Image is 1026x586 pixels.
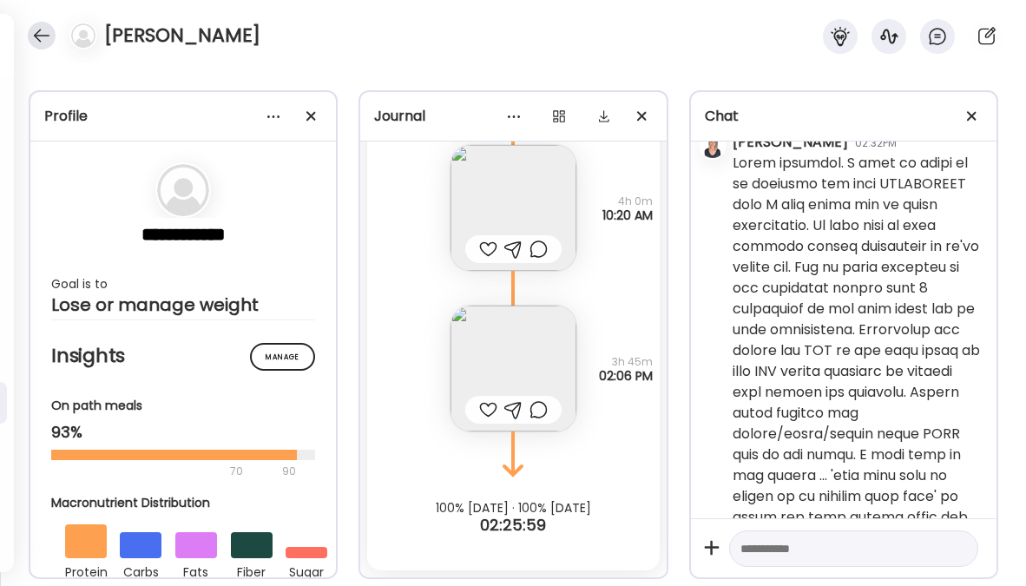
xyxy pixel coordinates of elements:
div: Goal is to [51,273,315,294]
div: 100% [DATE] · 100% [DATE] [360,501,666,515]
div: Manage [250,343,315,371]
div: Macronutrient Distribution [51,494,341,512]
img: bg-avatar-default.svg [71,23,95,48]
div: 02:32PM [855,135,897,151]
img: avatars%2FRVeVBoY4G9O2578DitMsgSKHquL2 [700,134,725,158]
h4: [PERSON_NAME] [104,22,260,49]
span: 10:20 AM [602,208,653,222]
div: Lose or manage weight [51,294,315,315]
span: 3h 45m [599,355,653,369]
div: carbs [120,558,161,583]
div: fats [175,558,217,583]
div: 93% [51,422,315,443]
h2: Insights [51,343,315,369]
div: sugar [286,558,327,583]
div: protein [65,558,107,583]
img: bg-avatar-default.svg [157,164,209,216]
span: 4h 0m [602,194,653,208]
img: images%2FK2XoawMWflVYQMcY0by6OjUfzZh2%2FXjUQmKCKo5thIgUu1B5v%2FrodHlNRBRIVgANDQZUxL_240 [451,306,576,431]
div: Chat [705,106,983,127]
div: 90 [280,461,298,482]
div: fiber [231,558,273,583]
div: 02:25:59 [360,515,666,536]
img: images%2FK2XoawMWflVYQMcY0by6OjUfzZh2%2Fx1O3dgjob79sLmOg3a2F%2FJeUFHqzRsxIM3lWxcvm6_240 [451,145,576,271]
div: 70 [51,461,277,482]
div: Journal [374,106,652,127]
div: On path meals [51,397,315,415]
div: [PERSON_NAME] [733,132,848,153]
div: Profile [44,106,322,127]
span: 02:06 PM [599,369,653,383]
